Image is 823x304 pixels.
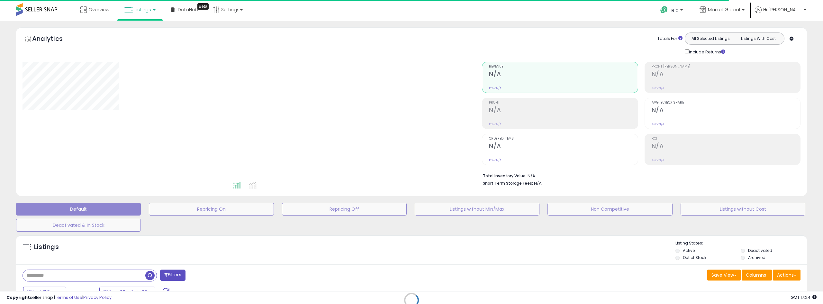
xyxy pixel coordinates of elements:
button: Listings without Cost [681,203,805,216]
h2: N/A [652,106,800,115]
span: Ordered Items [489,137,638,141]
span: Revenue [489,65,638,69]
a: Hi [PERSON_NAME] [755,6,806,21]
button: Non Competitive [547,203,672,216]
small: Prev: N/A [652,158,664,162]
div: Tooltip anchor [197,3,209,10]
button: Default [16,203,141,216]
span: DataHub [178,6,198,13]
h2: N/A [652,143,800,151]
span: Profit [489,101,638,105]
h2: N/A [489,106,638,115]
button: Listings without Min/Max [415,203,539,216]
small: Prev: N/A [489,158,502,162]
button: Listings With Cost [734,34,782,43]
span: Overview [88,6,109,13]
i: Get Help [660,6,668,14]
span: Market Global [708,6,740,13]
b: Short Term Storage Fees: [483,180,533,186]
h2: N/A [489,143,638,151]
button: Deactivated & In Stock [16,219,141,232]
button: Repricing Off [282,203,407,216]
strong: Copyright [6,294,30,300]
small: Prev: N/A [652,122,664,126]
h2: N/A [652,70,800,79]
span: Profit [PERSON_NAME] [652,65,800,69]
h5: Analytics [32,34,75,45]
span: Help [670,7,678,13]
div: Include Returns [680,48,733,55]
span: Hi [PERSON_NAME] [763,6,802,13]
small: Prev: N/A [489,86,502,90]
h2: N/A [489,70,638,79]
a: Help [655,1,689,21]
button: Repricing On [149,203,274,216]
div: Totals For [657,36,683,42]
span: N/A [534,180,542,186]
small: Prev: N/A [652,86,664,90]
li: N/A [483,171,796,179]
span: Listings [134,6,151,13]
small: Prev: N/A [489,122,502,126]
span: Avg. Buybox Share [652,101,800,105]
button: All Selected Listings [687,34,735,43]
span: ROI [652,137,800,141]
b: Total Inventory Value: [483,173,527,179]
div: seller snap | | [6,295,112,301]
